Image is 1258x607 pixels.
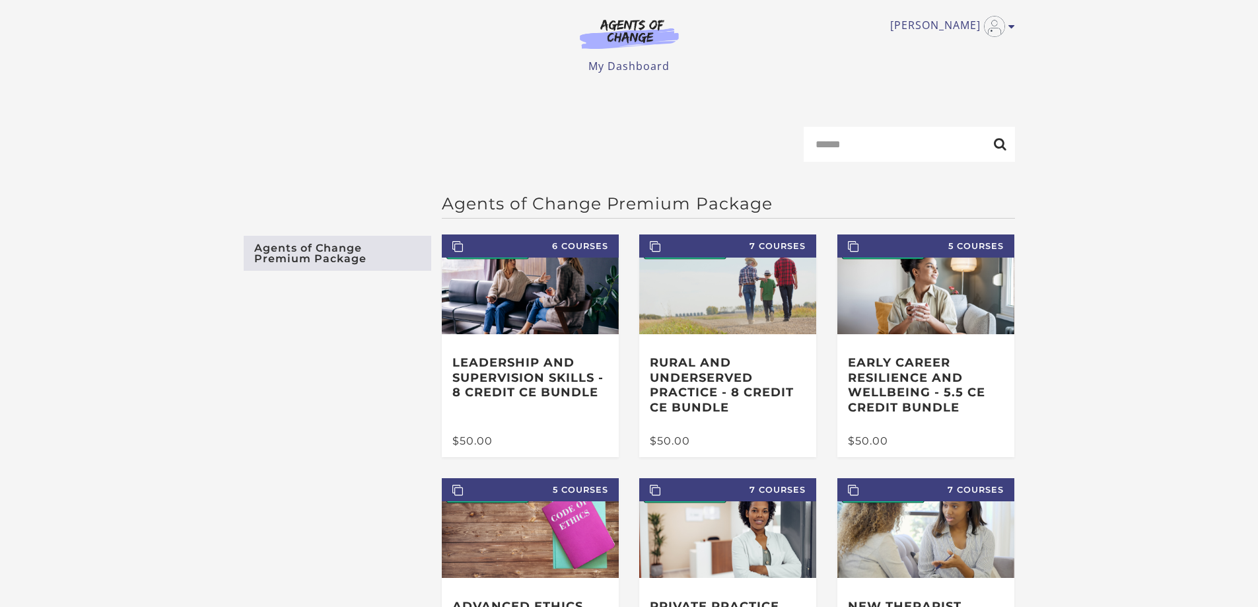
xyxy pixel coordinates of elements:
[890,16,1008,37] a: Toggle menu
[639,234,816,258] span: 7 Courses
[452,355,608,400] h3: Leadership and Supervision Skills - 8 Credit CE Bundle
[837,234,1014,457] a: 5 Courses Early Career Resilience and Wellbeing - 5.5 CE Credit Bundle $50.00
[566,18,693,49] img: Agents of Change Logo
[442,234,619,457] a: 6 Courses Leadership and Supervision Skills - 8 Credit CE Bundle $50.00
[639,478,816,501] span: 7 Courses
[837,234,1014,258] span: 5 Courses
[452,436,608,446] div: $50.00
[639,234,816,457] a: 7 Courses Rural and Underserved Practice - 8 Credit CE Bundle $50.00
[837,478,1014,501] span: 7 Courses
[244,236,431,271] a: Agents of Change Premium Package
[442,234,619,258] span: 6 Courses
[588,59,670,73] a: My Dashboard
[848,355,1004,415] h3: Early Career Resilience and Wellbeing - 5.5 CE Credit Bundle
[442,194,1015,213] h2: Agents of Change Premium Package
[650,436,806,446] div: $50.00
[650,355,806,415] h3: Rural and Underserved Practice - 8 Credit CE Bundle
[848,436,1004,446] div: $50.00
[442,478,619,501] span: 5 Courses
